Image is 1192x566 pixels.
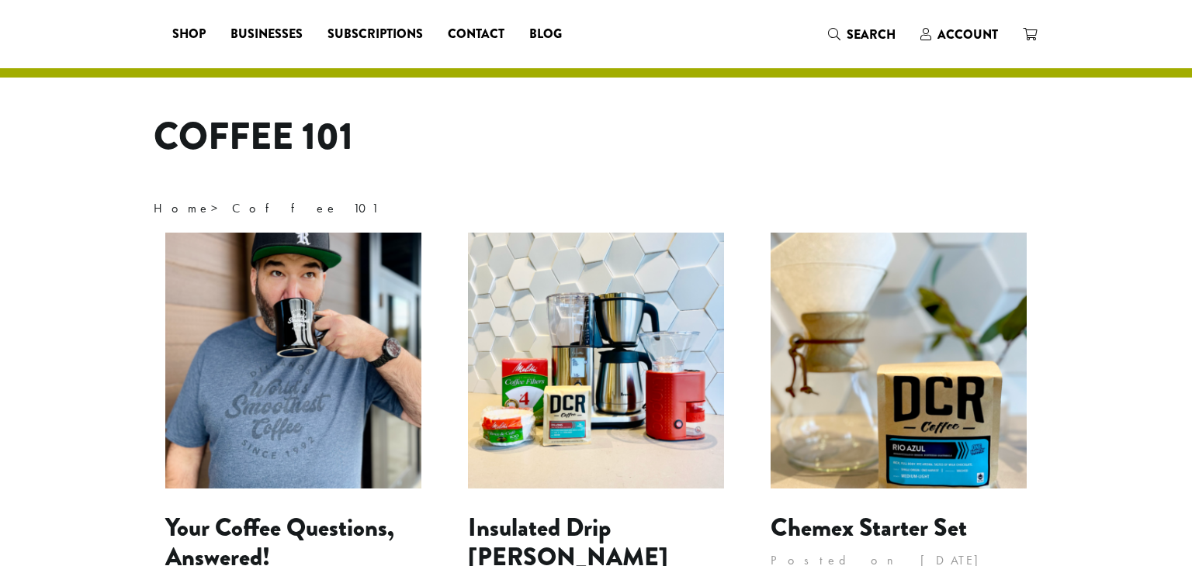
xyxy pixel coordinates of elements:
span: Contact [448,25,504,44]
span: Subscriptions [327,25,423,44]
img: Insulated Drip Brewer Starter Set [468,233,724,488]
a: Search [816,22,908,47]
span: > [154,200,378,216]
a: Account [908,22,1010,47]
span: Coffee 101 [232,200,378,216]
span: Account [937,26,998,43]
span: Blog [529,25,562,44]
a: Blog [517,22,574,47]
img: Chemex Starter Set [771,233,1027,488]
a: Businesses [218,22,315,47]
span: Businesses [230,25,303,44]
a: Contact [435,22,517,47]
a: Chemex Starter Set [771,509,967,546]
span: Shop [172,25,206,44]
a: Subscriptions [315,22,435,47]
a: Home [154,200,211,216]
a: Shop [160,22,218,47]
img: Your Coffee Questions, Answered! [165,233,421,488]
span: Search [847,26,896,43]
h1: Coffee 101 [154,115,1038,160]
